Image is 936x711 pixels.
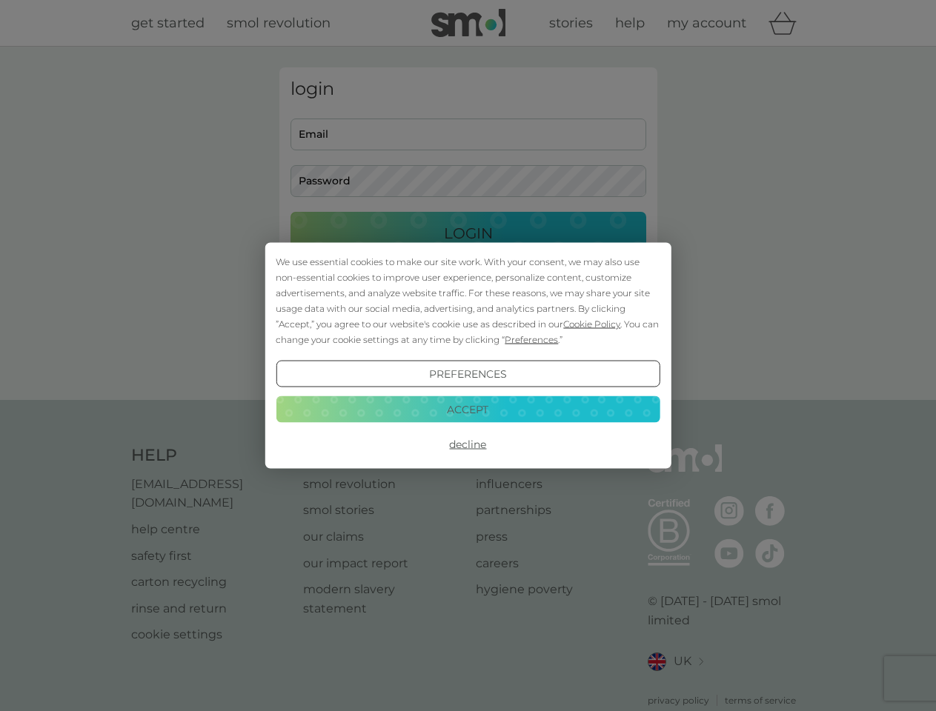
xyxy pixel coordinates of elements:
[276,431,660,458] button: Decline
[563,318,620,330] span: Cookie Policy
[276,254,660,347] div: We use essential cookies to make our site work. With your consent, we may also use non-essential ...
[276,395,660,422] button: Accept
[265,243,671,469] div: Cookie Consent Prompt
[505,334,558,345] span: Preferences
[276,361,660,387] button: Preferences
